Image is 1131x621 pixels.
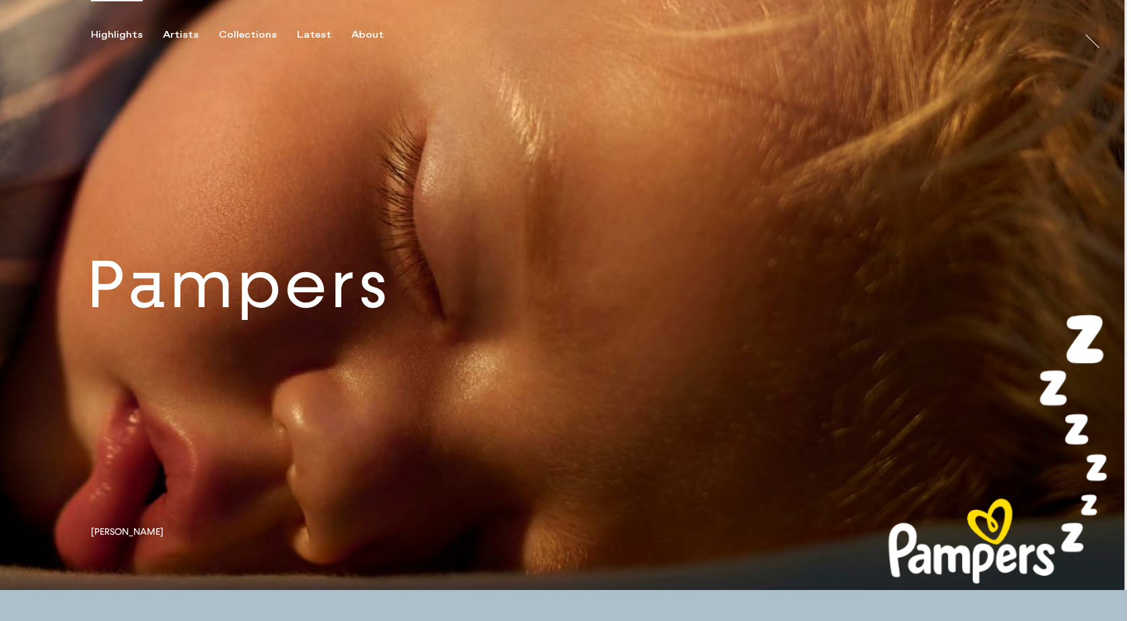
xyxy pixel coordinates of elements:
div: Latest [297,29,331,41]
button: Artists [163,29,219,41]
div: About [351,29,384,41]
div: Artists [163,29,199,41]
div: Collections [219,29,277,41]
button: Latest [297,29,351,41]
button: About [351,29,404,41]
div: Highlights [91,29,143,41]
button: Collections [219,29,297,41]
button: Highlights [91,29,163,41]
